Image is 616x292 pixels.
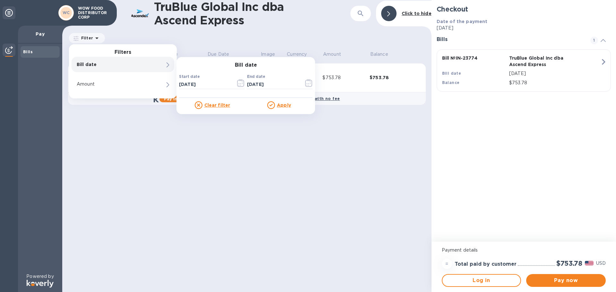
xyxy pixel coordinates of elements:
[448,277,516,284] span: Log in
[455,261,517,267] h3: Total paid by customer
[322,74,370,81] div: $753.78
[63,10,70,15] b: WC
[247,75,265,79] label: End date
[526,274,606,287] button: Pay now
[77,81,147,88] p: Amount
[437,49,611,92] button: Bill №IN-23774TruBlue Global Inc dba Ascend ExpressBill date[DATE]Balance$753.78
[596,260,606,267] p: USD
[77,61,147,68] p: Bill date
[437,19,488,24] b: Date of the payment
[208,51,237,58] span: Due Date
[442,247,606,254] p: Payment details
[204,103,230,108] u: Clear filter
[442,55,507,61] p: Bill № IN-23774
[23,31,57,37] p: Pay
[277,103,291,108] u: Apply
[442,80,460,85] b: Balance
[323,51,341,58] p: Amount
[509,79,600,86] p: $753.78
[164,96,185,101] b: Pay in 60
[531,277,601,284] span: Pay now
[27,280,54,288] img: Logo
[442,274,521,287] button: Log in
[437,37,583,43] h3: Bills
[590,37,598,44] span: 1
[556,259,582,267] h2: $753.78
[442,71,461,76] b: Bill date
[370,74,417,81] div: $753.78
[287,51,307,58] p: Currency
[26,273,54,280] p: Powered by
[69,49,177,55] h3: Filters
[79,35,93,41] p: Filter
[323,51,349,58] span: Amount
[442,259,452,269] div: =
[370,51,397,58] span: Balance
[402,11,432,16] b: Click to hide
[78,6,110,20] p: WOW FOOD DISTRIBUTOR CORP
[261,51,275,58] p: Image
[179,75,200,79] label: Start date
[176,62,315,68] h3: Bill date
[509,55,574,68] p: TruBlue Global Inc dba Ascend Express
[585,261,594,265] img: USD
[370,51,388,58] p: Balance
[437,25,611,31] p: [DATE]
[437,5,611,13] h2: Checkout
[509,70,600,77] p: [DATE]
[208,51,229,58] p: Due Date
[23,49,33,54] b: Bills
